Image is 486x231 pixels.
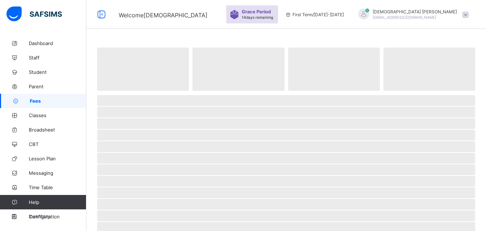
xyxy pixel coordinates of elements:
[29,199,86,205] span: Help
[383,48,475,91] span: ‌
[29,112,86,118] span: Classes
[97,141,475,152] span: ‌
[97,199,475,210] span: ‌
[285,12,344,17] span: session/term information
[29,55,86,61] span: Staff
[6,6,62,22] img: safsims
[242,9,271,14] span: Grace Period
[29,84,86,89] span: Parent
[373,15,436,19] span: [EMAIL_ADDRESS][DOMAIN_NAME]
[351,9,472,21] div: ChristianaMomoh
[29,69,86,75] span: Student
[192,48,284,91] span: ‌
[97,107,475,117] span: ‌
[29,127,86,133] span: Broadsheet
[242,15,273,19] span: 14 days remaining
[97,210,475,221] span: ‌
[230,10,239,19] img: sticker-purple.71386a28dfed39d6af7621340158ba97.svg
[97,130,475,141] span: ‌
[29,40,86,46] span: Dashboard
[288,48,380,91] span: ‌
[97,187,475,198] span: ‌
[97,164,475,175] span: ‌
[29,214,86,219] span: Configuration
[30,98,86,104] span: Fees
[29,170,86,176] span: Messaging
[373,9,457,14] span: [DEMOGRAPHIC_DATA] [PERSON_NAME]
[97,176,475,187] span: ‌
[97,153,475,164] span: ‌
[119,12,208,19] span: Welcome [DEMOGRAPHIC_DATA]
[97,48,189,91] span: ‌
[97,95,475,106] span: ‌
[29,141,86,147] span: CBT
[29,156,86,161] span: Lesson Plan
[97,118,475,129] span: ‌
[29,185,86,190] span: Time Table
